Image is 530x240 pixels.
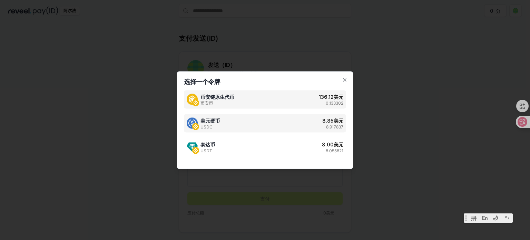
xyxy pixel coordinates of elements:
font: 美元 [334,117,343,123]
font: 0.133302 [326,100,343,105]
img: 币安链原生代币 [192,99,199,106]
font: 币安链原生代币 [200,94,234,99]
font: 币安币 [200,100,213,105]
font: 美元 [334,141,343,147]
font: 美元硬币 [200,117,220,123]
font: USDT [200,148,212,153]
font: 8.055821 [326,148,343,153]
font: 136.12 [319,94,334,99]
img: 美元硬币 [192,123,199,130]
img: 美元硬币 [187,118,198,129]
font: 泰达币 [200,141,215,147]
font: USDC [200,124,213,129]
font: 美元 [334,94,343,99]
img: 泰达币 [187,142,198,153]
font: 8.00 [322,141,334,147]
img: 泰达币 [192,147,199,154]
img: 币安链原生代币 [187,94,198,105]
font: 8.85 [322,117,334,123]
font: 8.917837 [326,124,343,129]
font: 选择一个令牌 [184,78,220,85]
